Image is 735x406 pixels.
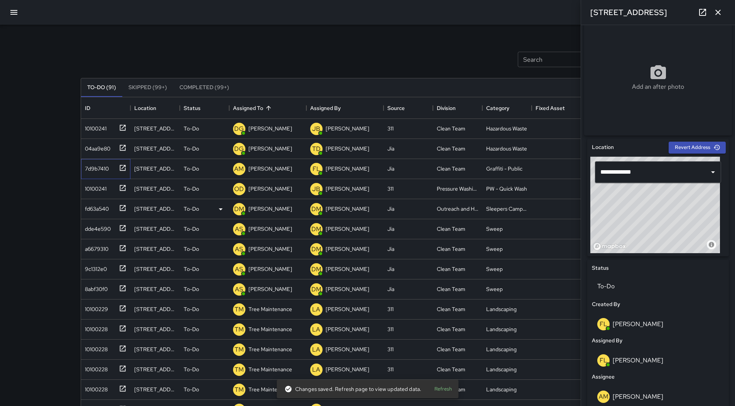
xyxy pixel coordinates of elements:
[248,245,292,253] p: [PERSON_NAME]
[437,365,465,373] div: Clean Team
[437,225,465,233] div: Clean Team
[248,165,292,173] p: [PERSON_NAME]
[486,305,517,313] div: Landscaping
[134,305,176,313] div: 1586 Market Street
[326,325,369,333] p: [PERSON_NAME]
[248,125,292,132] p: [PERSON_NAME]
[437,265,465,273] div: Clean Team
[184,125,199,132] p: To-Do
[134,365,176,373] div: 298 Mcallister Street
[248,185,292,193] p: [PERSON_NAME]
[134,145,176,152] div: 2 Hyde Street
[81,97,130,119] div: ID
[486,165,522,173] div: Graffiti - Public
[134,245,176,253] div: 295 Fell Street
[437,185,478,193] div: Pressure Washing
[312,305,320,314] p: LA
[184,345,199,353] p: To-Do
[313,164,320,174] p: FL
[82,382,108,393] div: 10100228
[248,225,292,233] p: [PERSON_NAME]
[184,145,199,152] p: To-Do
[234,144,244,154] p: DG
[326,245,369,253] p: [PERSON_NAME]
[134,285,176,293] div: 220 Fell Street
[486,205,528,213] div: Sleepers Campers and Loiterers
[248,305,292,313] p: Tree Maintenance
[486,285,503,293] div: Sweep
[134,225,176,233] div: 171 Fell Street
[248,386,292,393] p: Tree Maintenance
[184,245,199,253] p: To-Do
[82,182,106,193] div: 10100241
[306,97,384,119] div: Assigned By
[81,78,122,97] button: To-Do (91)
[326,225,369,233] p: [PERSON_NAME]
[387,185,394,193] div: 311
[82,302,108,313] div: 10100229
[235,245,243,254] p: AS
[311,265,321,274] p: DM
[234,184,244,194] p: OD
[134,265,176,273] div: 295 Fell Street
[82,222,111,233] div: dde4e590
[312,124,320,134] p: JB
[437,125,465,132] div: Clean Team
[248,265,292,273] p: [PERSON_NAME]
[486,365,517,373] div: Landscaping
[387,125,394,132] div: 311
[387,97,405,119] div: Source
[326,265,369,273] p: [PERSON_NAME]
[235,385,244,394] p: TM
[311,245,321,254] p: DM
[184,386,199,393] p: To-Do
[82,162,109,173] div: 7d9b7410
[184,365,199,373] p: To-Do
[387,245,394,253] div: Jia
[184,325,199,333] p: To-Do
[312,144,321,154] p: TD
[326,185,369,193] p: [PERSON_NAME]
[387,285,394,293] div: Jia
[134,345,176,353] div: 37 Grove Street
[387,165,394,173] div: Jia
[82,322,108,333] div: 10100228
[536,97,565,119] div: Fixed Asset
[486,265,503,273] div: Sweep
[437,205,478,213] div: Outreach and Hospitality
[532,97,581,119] div: Fixed Asset
[486,225,503,233] div: Sweep
[134,125,176,132] div: 66 Grove Street
[311,225,321,234] p: DM
[248,365,292,373] p: Tree Maintenance
[235,345,244,354] p: TM
[326,205,369,213] p: [PERSON_NAME]
[248,205,292,213] p: [PERSON_NAME]
[326,365,369,373] p: [PERSON_NAME]
[437,245,465,253] div: Clean Team
[134,165,176,173] div: 55 Oak Street
[134,205,176,213] div: 286 Linden Street
[134,97,156,119] div: Location
[85,97,90,119] div: ID
[486,245,503,253] div: Sweep
[82,122,106,132] div: 10100241
[234,124,244,134] p: DG
[486,145,527,152] div: Hazardous Waste
[486,325,517,333] div: Landscaping
[184,97,201,119] div: Status
[180,97,229,119] div: Status
[248,285,292,293] p: [PERSON_NAME]
[437,165,465,173] div: Clean Team
[312,345,320,354] p: LA
[326,125,369,132] p: [PERSON_NAME]
[326,305,369,313] p: [PERSON_NAME]
[387,325,394,333] div: 311
[82,362,108,373] div: 10100228
[312,184,320,194] p: JB
[387,365,394,373] div: 311
[263,103,274,113] button: Sort
[82,342,108,353] div: 10100228
[82,142,110,152] div: 04aa9e80
[235,285,243,294] p: AS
